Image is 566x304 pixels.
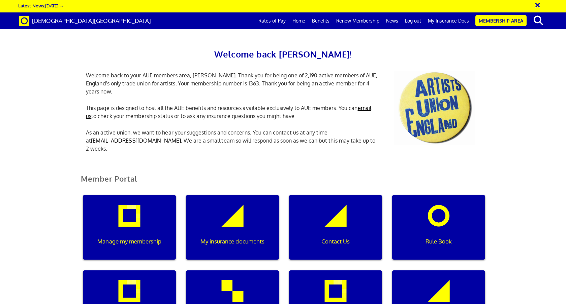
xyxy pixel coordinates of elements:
p: Contact Us [294,237,377,246]
p: Welcome back to your AUE members area, [PERSON_NAME]. Thank you for being one of 2,190 active mem... [81,71,384,96]
a: Rule Book [387,195,490,270]
a: Rates of Pay [255,12,289,29]
p: My insurance documents [191,237,274,246]
a: My Insurance Docs [425,12,472,29]
a: Membership Area [475,15,527,26]
a: [EMAIL_ADDRESS][DOMAIN_NAME] [91,137,181,144]
p: This page is designed to host all the AUE benefits and resources available exclusively to AUE mem... [81,104,384,120]
a: Manage my membership [78,195,181,270]
p: Rule Book [397,237,480,246]
h2: Member Portal [76,175,490,191]
span: [DEMOGRAPHIC_DATA][GEOGRAPHIC_DATA] [32,17,151,24]
a: Renew Membership [333,12,383,29]
a: My insurance documents [181,195,284,270]
a: Latest News:[DATE] → [18,3,64,8]
a: Home [289,12,309,29]
h2: Welcome back [PERSON_NAME]! [81,47,485,61]
a: Benefits [309,12,333,29]
p: Manage my membership [88,237,171,246]
a: Log out [402,12,425,29]
a: Contact Us [284,195,387,270]
p: As an active union, we want to hear your suggestions and concerns. You can contact us at any time... [81,128,384,153]
a: News [383,12,402,29]
button: search [528,13,548,28]
a: Brand [DEMOGRAPHIC_DATA][GEOGRAPHIC_DATA] [14,12,156,29]
strong: Latest News: [18,3,45,8]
